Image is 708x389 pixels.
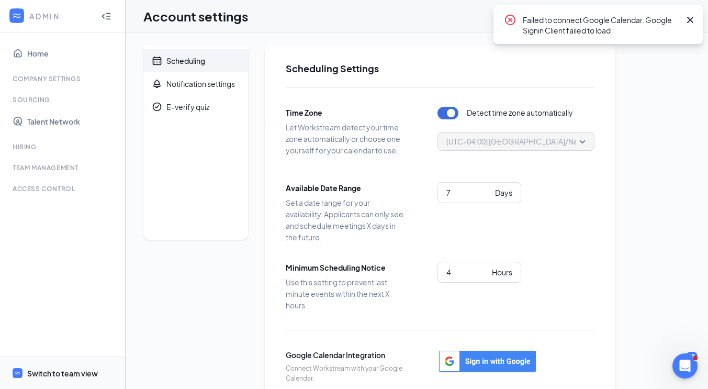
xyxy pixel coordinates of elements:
[29,11,92,21] div: ADMIN
[13,142,115,151] div: Hiring
[286,62,594,75] h2: Scheduling Settings
[143,72,248,95] a: BellNotification settings
[286,121,406,156] span: Let Workstream detect your time zone automatically or choose one yourself for your calendar to use.
[286,262,406,273] span: Minimum Scheduling Notice
[152,55,162,66] svg: Calendar
[492,266,512,278] div: Hours
[152,102,162,112] svg: CheckmarkCircle
[143,95,248,118] a: CheckmarkCircleE-verify quiz
[143,7,248,25] h1: Account settings
[686,352,698,361] div: 68
[152,79,162,89] svg: Bell
[504,14,516,26] svg: CrossCircle
[14,370,21,376] svg: WorkstreamLogo
[12,10,22,21] svg: WorkstreamLogo
[101,11,111,21] svg: Collapse
[286,107,406,118] span: Time Zone
[286,197,406,243] span: Set a date range for your availability. Applicants can only see and schedule meetings X days in t...
[672,353,698,379] iframe: Intercom live chat
[13,74,115,83] div: Company Settings
[166,79,235,89] div: Notification settings
[286,364,406,384] span: Connect Workstream with your Google Calendar.
[27,43,117,64] a: Home
[166,102,209,112] div: E-verify quiz
[286,276,406,311] span: Use this setting to prevent last minute events within the next X hours.
[166,55,205,66] div: Scheduling
[27,111,117,132] a: Talent Network
[523,14,680,36] div: Failed to connect Google Calendar. Google Signin Client failed to load
[143,49,248,72] a: CalendarScheduling
[13,163,115,172] div: Team Management
[684,14,696,26] svg: Cross
[13,184,115,193] div: Access control
[13,95,115,104] div: Sourcing
[446,134,654,149] span: (UTC-04:00) [GEOGRAPHIC_DATA]/New_York - Eastern Time
[467,107,573,119] span: Detect time zone automatically
[286,349,406,361] span: Google Calendar Integration
[27,368,98,379] div: Switch to team view
[286,182,406,194] span: Available Date Range
[495,187,512,198] div: Days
